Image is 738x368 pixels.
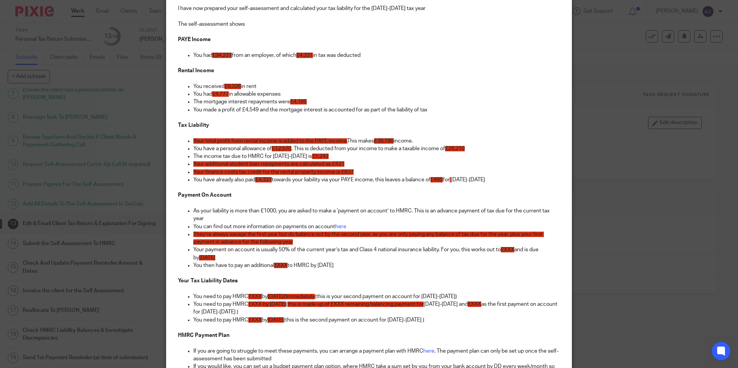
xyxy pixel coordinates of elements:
span: £XXX [248,294,262,299]
span: £XXX by [DATE] [248,302,286,307]
span: £12,570 [272,146,291,151]
span: [DATE] [268,317,284,323]
span: £XXX [274,263,288,268]
a: here [423,348,434,354]
p: You need to pay HMRC by (this is your second payment on account for [DATE]-[DATE]) [193,293,560,300]
p: As your liability is more than £1000, you are asked to make a ‘payment on account’ to HMRC. This ... [193,207,560,223]
span: £4,331 [255,177,272,182]
span: Your finance costs tax credit for the rental property income is £837 [193,169,354,175]
p: If you are going to struggle to meet these payments, you can arrange a payment plan with HMRC . T... [193,347,560,363]
a: here [335,224,346,229]
span: £4,185 [290,99,307,104]
strong: Your Tax Liability Dates [178,278,238,283]
span: Your additional student loan repayments are calculated as £421 [193,161,344,167]
p: You had in allowable expenses [193,90,560,98]
p: You have already also paid towards your liability via your PAYE income, this leaves a balance of ... [193,176,560,184]
p: You received in rent [193,83,560,90]
span: £495 [430,177,443,182]
p: The income tax due to HMRC for [DATE]-[DATE] is [193,153,560,160]
p: Your payment on account is usually 50% of the current year’s tax and Class 4 national insurance l... [193,246,560,262]
span: £38,780 [374,138,394,144]
p: You made a profit of £4,549 and the mortgage interest is accounted for as part of the liability o... [193,106,560,114]
span: £26,210 [445,146,465,151]
p: The mortgage interest repayments were [193,98,560,106]
span: £5,242 [312,154,329,159]
span: £XXX [501,247,514,252]
span: [DATE]/Immediately [268,294,315,299]
p: You have a personal allowance of . This is deducted from your income to make a taxable income of [193,145,560,153]
p: This makes income. [193,137,560,145]
strong: HMRC Payment Plan [178,333,229,338]
strong: Tax Liability [178,123,209,128]
span: £9,326 [224,84,241,89]
p: You then have to pay an additional to HMRC by [DATE] [193,262,560,269]
strong: Rental Income [178,68,214,73]
span: £XXX [468,302,481,307]
span: [DATE] [199,255,215,260]
span: £XXX [248,317,262,323]
p: You can find out more information on payments on account [193,223,560,230]
span: They’re always savage the first year but do balance out by the second year, as you are only payin... [193,232,544,245]
strong: Payment On Account [178,192,231,198]
span: Your total profit from rental income is added to the PAYE income. [193,138,347,144]
span: this is made up of £XXX remaining balancing payment for [288,302,424,307]
p: You need to pay HMRC ( [DATE]-[DATE] and as the first payment on account for [DATE]-[DATE] ) [193,300,560,316]
span: £4,777 [212,91,229,97]
p: You need to pay HMRC by (this is the second payment on account for [DATE]-[DATE] ) [193,316,560,324]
